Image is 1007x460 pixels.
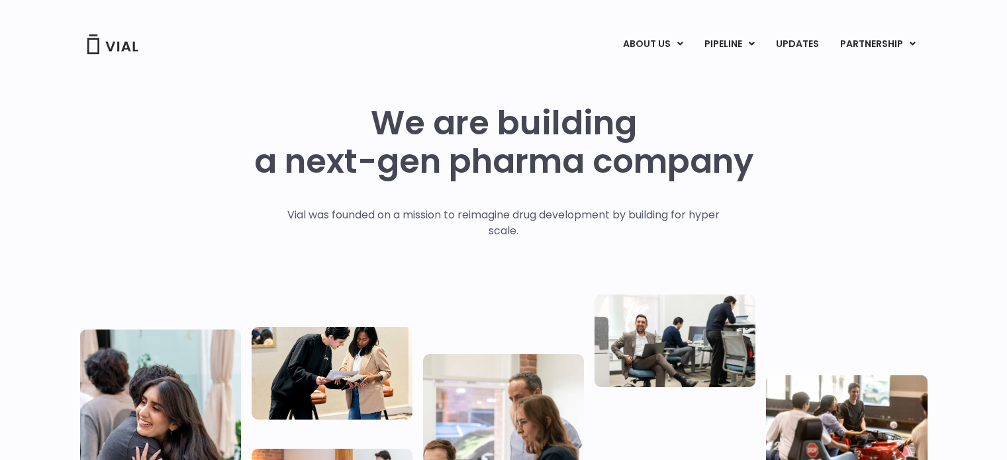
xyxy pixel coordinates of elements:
p: Vial was founded on a mission to reimagine drug development by building for hyper scale. [273,207,734,239]
img: Three people working in an office [595,295,755,387]
img: Two people looking at a paper talking. [252,326,412,419]
h1: We are building a next-gen pharma company [254,104,753,181]
a: UPDATES [765,33,829,56]
img: Vial Logo [86,34,139,54]
a: PARTNERSHIPMenu Toggle [830,33,926,56]
a: ABOUT USMenu Toggle [612,33,693,56]
a: PIPELINEMenu Toggle [694,33,765,56]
